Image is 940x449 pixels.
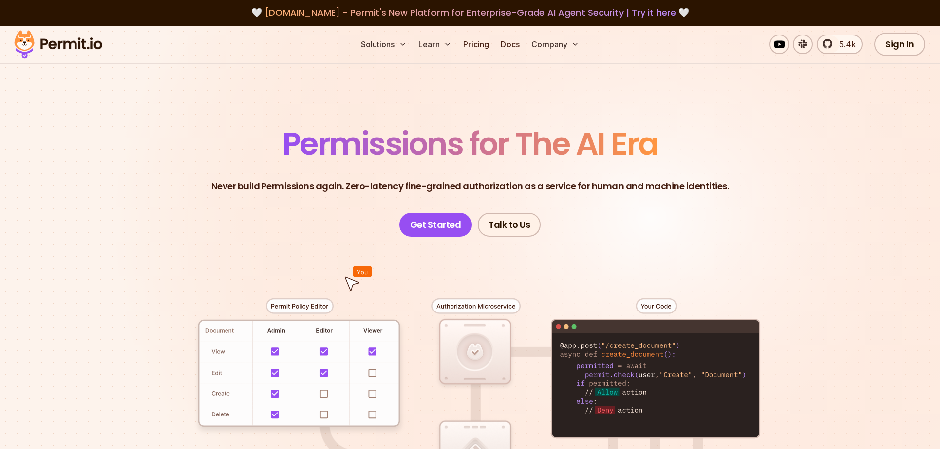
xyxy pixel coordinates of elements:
a: Docs [497,35,524,54]
a: 5.4k [817,35,863,54]
button: Learn [414,35,455,54]
a: Get Started [399,213,472,237]
div: 🤍 🤍 [24,6,916,20]
a: Pricing [459,35,493,54]
img: Permit logo [10,28,107,61]
span: [DOMAIN_NAME] - Permit's New Platform for Enterprise-Grade AI Agent Security | [264,6,676,19]
span: Permissions for The AI Era [282,122,658,166]
a: Talk to Us [478,213,541,237]
button: Solutions [357,35,411,54]
p: Never build Permissions again. Zero-latency fine-grained authorization as a service for human and... [211,179,729,193]
a: Try it here [632,6,676,19]
span: 5.4k [833,38,856,50]
a: Sign In [874,33,925,56]
button: Company [527,35,583,54]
